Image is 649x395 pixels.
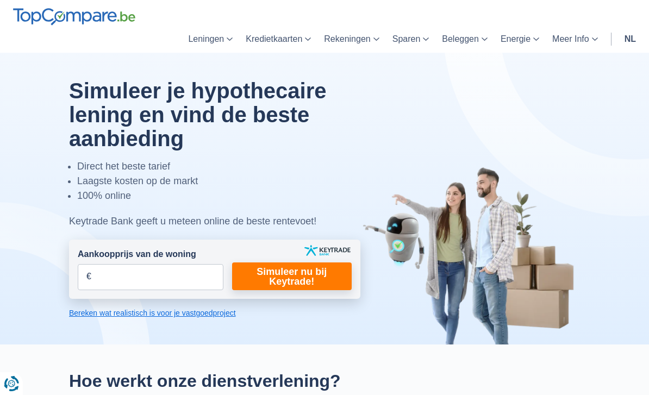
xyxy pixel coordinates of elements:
[77,159,360,174] li: Direct het beste tarief
[363,166,580,344] img: image-hero
[304,245,351,256] img: keytrade
[182,26,239,53] a: Leningen
[69,308,360,318] a: Bereken wat realistisch is voor je vastgoedproject
[86,271,91,283] span: €
[317,26,385,53] a: Rekeningen
[69,79,360,151] h1: Simuleer je hypothecaire lening en vind de beste aanbieding
[239,26,317,53] a: Kredietkaarten
[546,26,604,53] a: Meer Info
[618,26,642,53] a: nl
[69,371,580,391] h2: Hoe werkt onze dienstverlening?
[13,8,135,26] img: TopCompare
[78,248,196,261] label: Aankoopprijs van de woning
[494,26,546,53] a: Energie
[69,214,360,229] div: Keytrade Bank geeft u meteen online de beste rentevoet!
[232,262,352,290] a: Simuleer nu bij Keytrade!
[386,26,436,53] a: Sparen
[77,189,360,203] li: 100% online
[435,26,494,53] a: Beleggen
[77,174,360,189] li: Laagste kosten op de markt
